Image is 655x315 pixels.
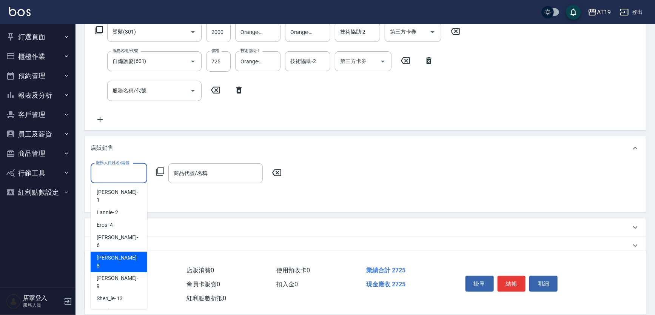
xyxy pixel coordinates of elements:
button: 釘選頁面 [3,27,72,47]
div: 店販銷售 [85,136,646,160]
button: 登出 [617,5,646,19]
button: 商品管理 [3,144,72,163]
span: Shen_le - 13 [97,295,123,303]
span: 店販消費 0 [186,267,214,274]
label: 服務人員姓名/編號 [96,160,129,166]
span: [PERSON_NAME] - 6 [97,234,141,249]
div: 使用預收卡 [85,237,646,255]
div: AT19 [597,8,611,17]
button: Open [187,85,199,97]
span: Lannie - 2 [97,209,118,217]
button: 員工及薪資 [3,124,72,144]
p: 店販銷售 [91,144,113,152]
span: 使用預收卡 0 [276,267,310,274]
button: Open [187,26,199,38]
span: Nomi -50 [97,307,117,315]
p: 服務人員 [23,302,62,309]
button: 掛單 [465,276,494,292]
h5: 店家登入 [23,294,62,302]
span: Eros - 4 [97,221,113,229]
span: 紅利點數折抵 0 [186,295,226,302]
button: 行銷工具 [3,163,72,183]
button: Open [427,26,439,38]
label: 價格 [211,48,219,54]
button: 櫃檯作業 [3,47,72,66]
button: 報表及分析 [3,86,72,105]
div: 預收卡販賣 [85,218,646,237]
button: Open [187,55,199,68]
span: 現金應收 2725 [366,281,405,288]
span: 會員卡販賣 0 [186,281,220,288]
label: 技術協助-1 [240,48,260,54]
button: 預約管理 [3,66,72,86]
button: 明細 [529,276,558,292]
img: Logo [9,7,31,16]
label: 服務名稱/代號 [113,48,138,54]
span: 業績合計 2725 [366,267,405,274]
span: 扣入金 0 [276,281,298,288]
button: Open [377,55,389,68]
button: AT19 [585,5,614,20]
button: 結帳 [498,276,526,292]
span: [PERSON_NAME] - 9 [97,274,141,290]
button: save [566,5,581,20]
button: 客戶管理 [3,105,72,124]
button: 紅利點數設定 [3,183,72,202]
img: Person [6,294,21,309]
span: [PERSON_NAME] - 1 [97,188,141,204]
span: [PERSON_NAME] - 8 [97,254,141,270]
